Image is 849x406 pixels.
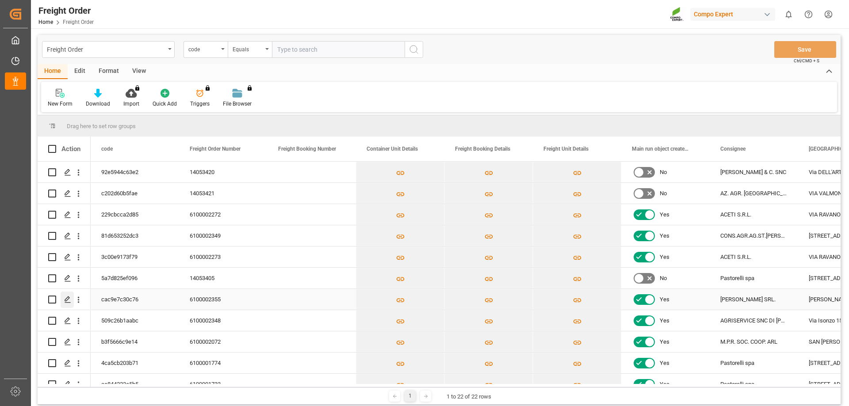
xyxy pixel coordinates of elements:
div: Edit [68,64,92,79]
div: Pastorelli spa [710,268,798,288]
div: Equals [233,43,263,53]
div: Home [38,64,68,79]
div: code [188,43,218,53]
span: No [660,183,667,204]
div: Press SPACE to select this row. [38,289,91,310]
div: M.P.R. SOC. COOP. ARL [710,331,798,352]
div: AZ. AGR. [GEOGRAPHIC_DATA] [710,183,798,204]
span: Freight Order Number [190,146,241,152]
span: Freight Booking Details [455,146,510,152]
span: No [660,268,667,288]
span: Yes [660,353,669,373]
div: 92e5944c63e2 [91,162,179,182]
span: Freight Booking Number [278,146,336,152]
div: View [126,64,153,79]
div: Freight Order [47,43,165,54]
div: [PERSON_NAME] & C. SNC [710,162,798,182]
div: 6100002355 [179,289,268,310]
div: Press SPACE to select this row. [38,225,91,247]
button: Compo Expert [690,6,779,23]
div: 6100002272 [179,204,268,225]
span: Yes [660,374,669,395]
div: Press SPACE to select this row. [38,247,91,268]
div: Pastorelli spa [710,374,798,395]
span: Yes [660,311,669,331]
div: 14053405 [179,268,268,288]
span: No [660,162,667,182]
div: ACETI S.R.L. [710,204,798,225]
div: 6100002348 [179,310,268,331]
div: Press SPACE to select this row. [38,162,91,183]
div: 4ca5cb203b71 [91,353,179,373]
span: Freight Unit Details [543,146,589,152]
div: Press SPACE to select this row. [38,331,91,353]
div: ACETI S.R.L. [710,247,798,267]
div: Press SPACE to select this row. [38,310,91,331]
span: Container Unit Details [367,146,418,152]
div: 81d653252dc3 [91,225,179,246]
div: New Form [48,100,73,108]
div: 14053421 [179,183,268,204]
button: open menu [228,41,272,58]
button: open menu [184,41,228,58]
span: Yes [660,205,669,225]
div: Compo Expert [690,8,775,21]
span: Consignee [720,146,746,152]
span: Ctrl/CMD + S [794,57,819,64]
div: 6100002349 [179,225,268,246]
div: b3f5666c9e14 [91,331,179,352]
span: Main run object created Status [632,146,691,152]
div: Press SPACE to select this row. [38,374,91,395]
div: ae844223e5b5 [91,374,179,395]
span: Yes [660,247,669,267]
span: Drag here to set row groups [67,123,136,129]
div: 1 to 22 of 22 rows [447,392,491,401]
div: c202d60b5fae [91,183,179,204]
div: 1 [405,391,416,402]
span: Yes [660,332,669,352]
div: 3c00e9173f79 [91,247,179,267]
span: Yes [660,289,669,310]
a: Home [38,19,53,25]
div: AGRISERVICE SNC DI [PERSON_NAME] &C. [710,310,798,331]
div: cac9e7c30c76 [91,289,179,310]
input: Type to search [272,41,405,58]
button: search button [405,41,423,58]
div: Action [61,145,80,153]
button: Save [774,41,836,58]
div: Press SPACE to select this row. [38,268,91,289]
span: Yes [660,226,669,246]
div: Press SPACE to select this row. [38,183,91,204]
div: 6100002273 [179,247,268,267]
div: [PERSON_NAME] SRL. [710,289,798,310]
div: Quick Add [153,100,177,108]
span: code [101,146,113,152]
div: 6100001774 [179,353,268,373]
button: Help Center [799,4,818,24]
div: 5a7d825ef096 [91,268,179,288]
button: open menu [42,41,175,58]
div: 14053420 [179,162,268,182]
div: Format [92,64,126,79]
img: Screenshot%202023-09-29%20at%2010.02.21.png_1712312052.png [670,7,684,22]
div: CONS.AGR.AG.ST.[PERSON_NAME] [710,225,798,246]
div: 6100002072 [179,331,268,352]
div: Pastorelli spa [710,353,798,373]
div: 229cbcca2d85 [91,204,179,225]
div: Freight Order [38,4,94,17]
button: show 0 new notifications [779,4,799,24]
div: Download [86,100,110,108]
div: 509c26b1aabc [91,310,179,331]
div: 6100001733 [179,374,268,395]
div: Press SPACE to select this row. [38,353,91,374]
div: Press SPACE to select this row. [38,204,91,225]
